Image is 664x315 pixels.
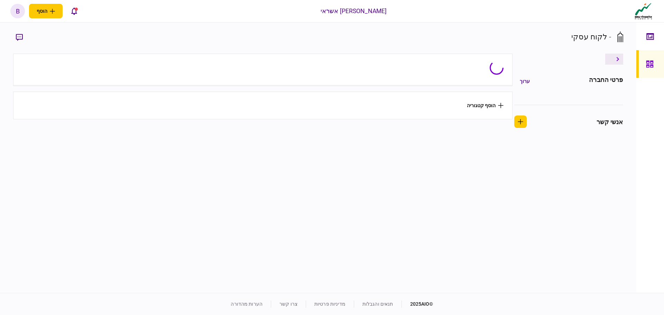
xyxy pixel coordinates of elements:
div: אנשי קשר [597,117,623,127]
button: פתח רשימת התראות [67,4,81,18]
a: צרו קשר [279,301,297,307]
div: [PERSON_NAME] אשראי [321,7,387,16]
button: פתח תפריט להוספת לקוח [29,4,63,18]
div: © 2025 AIO [402,300,433,308]
img: client company logo [633,2,654,20]
button: ערוך [514,75,535,87]
div: פרטי החברה [589,75,623,87]
a: הערות מהדורה [231,301,262,307]
a: תנאים והגבלות [362,301,393,307]
button: הוסף קטגוריה [467,103,504,108]
button: b [10,4,25,18]
a: מדיניות פרטיות [314,301,345,307]
div: - לקוח עסקי [571,31,611,43]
